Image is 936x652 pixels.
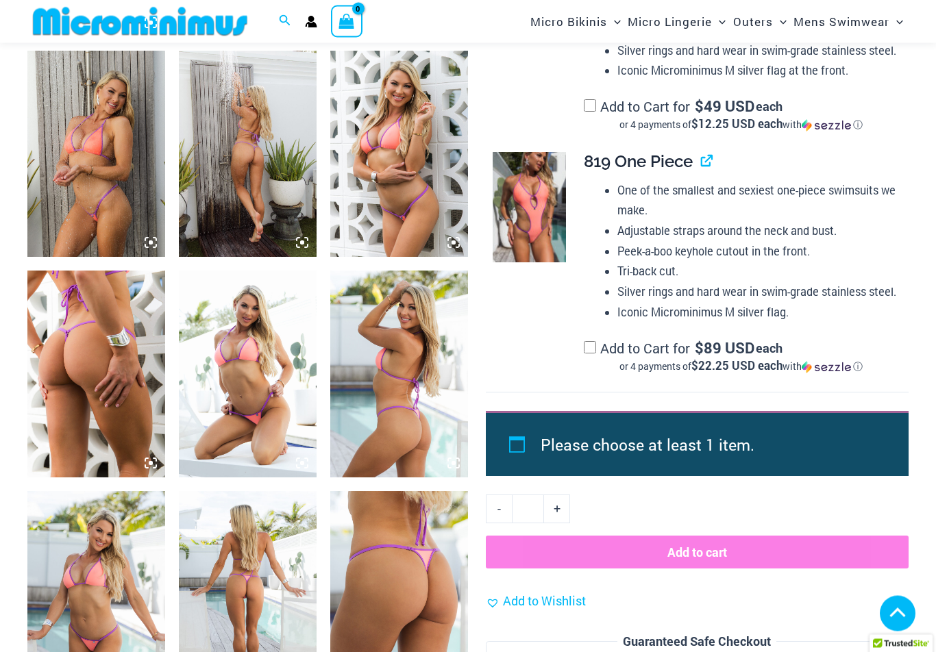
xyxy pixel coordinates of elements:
img: Wild Card Neon Bliss 312 Top 457 Micro 01 [330,51,468,258]
a: - [486,495,512,524]
li: Silver rings and hard wear in swim-grade stainless steel. [617,282,898,303]
img: Wild Card Neon Bliss 819 One Piece 04 [493,153,566,263]
a: + [544,495,570,524]
img: Sezzle [802,362,851,374]
input: Add to Cart for$89 USD eachor 4 payments of$22.25 USD eachwithSezzle Click to learn more about Se... [584,342,596,354]
img: Wild Card Neon Bliss 312 Top 457 Micro 06 [27,51,165,258]
span: 49 USD [695,100,754,114]
span: Menu Toggle [712,4,726,39]
span: $12.25 USD each [691,116,783,132]
a: Add to Wishlist [486,592,586,612]
span: Add to Wishlist [503,593,586,610]
input: Product quantity [512,495,544,524]
a: Micro LingerieMenu ToggleMenu Toggle [624,4,729,39]
label: Add to Cart for [584,98,898,132]
a: View Shopping Cart, empty [331,5,362,37]
li: Silver rings and hard wear in swim-grade stainless steel. [617,41,898,62]
label: Add to Cart for [584,340,898,374]
div: or 4 payments of$12.25 USD eachwithSezzle Click to learn more about Sezzle [584,118,898,132]
span: 819 One Piece [584,152,693,172]
span: Outers [733,4,773,39]
a: Mens SwimwearMenu ToggleMenu Toggle [790,4,907,39]
span: 89 USD [695,342,754,355]
img: Wild Card Neon Bliss 312 Top 457 Micro 05 [27,271,165,477]
div: or 4 payments of with [584,118,898,132]
li: One of the smallest and sexiest one-piece swimsuits we make. [617,181,898,221]
span: Micro Bikinis [530,4,607,39]
a: Micro BikinisMenu ToggleMenu Toggle [527,4,624,39]
span: Micro Lingerie [628,4,712,39]
span: Menu Toggle [773,4,787,39]
li: Tri-back cut. [617,262,898,282]
img: MM SHOP LOGO FLAT [27,6,253,37]
span: each [756,342,783,355]
a: Account icon link [305,16,317,28]
span: Menu Toggle [889,4,903,39]
span: $ [695,338,704,358]
img: Wild Card Neon Bliss 312 Top 457 Micro 07 [179,51,317,258]
input: Add to Cart for$49 USD eachor 4 payments of$12.25 USD eachwithSezzle Click to learn more about Se... [584,100,596,112]
li: Please choose at least 1 item. [541,429,877,461]
li: Iconic Microminimus M silver flag. [617,303,898,323]
button: Add to cart [486,536,909,569]
li: Iconic Microminimus M silver flag at the front. [617,61,898,81]
div: or 4 payments of$22.25 USD eachwithSezzle Click to learn more about Sezzle [584,360,898,374]
img: Wild Card Neon Bliss 312 Top 449 Thong 06 [179,271,317,477]
a: Search icon link [279,13,291,31]
nav: Site Navigation [525,2,909,41]
li: Peek-a-boo keyhole cutout in the front. [617,242,898,262]
a: OutersMenu ToggleMenu Toggle [730,4,790,39]
li: Adjustable straps around the neck and bust. [617,221,898,242]
span: Mens Swimwear [793,4,889,39]
span: $22.25 USD each [691,358,783,374]
span: Menu Toggle [607,4,621,39]
span: each [756,100,783,114]
img: Sezzle [802,120,851,132]
img: Wild Card Neon Bliss 312 Top 449 Thong 02 [330,271,468,477]
span: $ [695,97,704,116]
div: or 4 payments of with [584,360,898,374]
